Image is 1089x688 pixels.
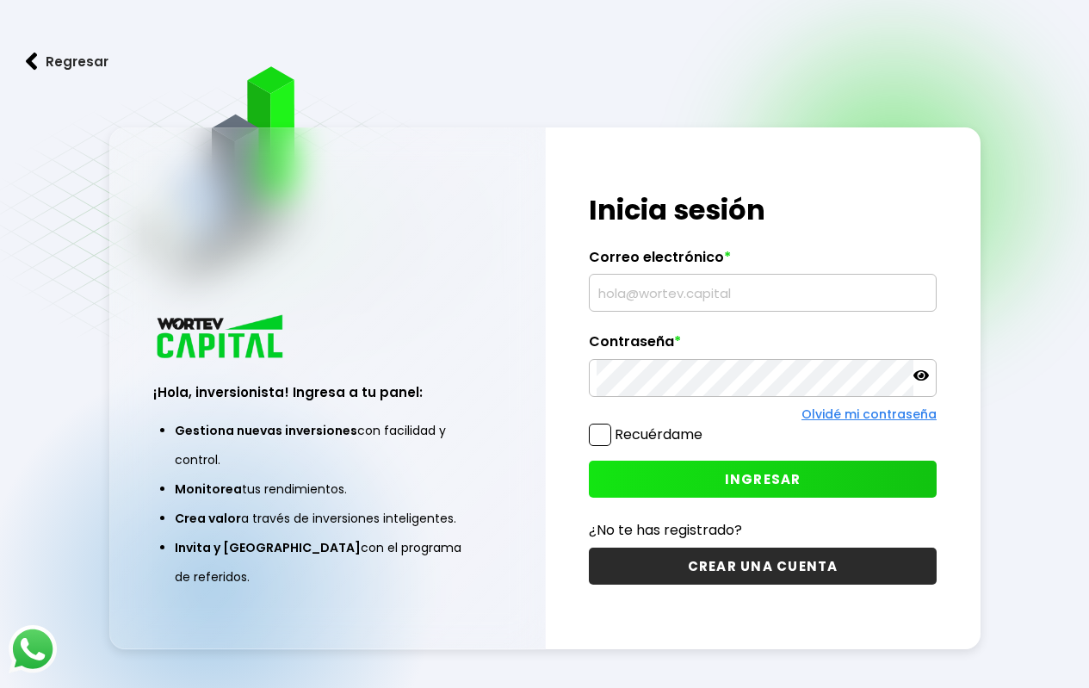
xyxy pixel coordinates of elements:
[175,504,480,533] li: a través de inversiones inteligentes.
[589,333,937,359] label: Contraseña
[589,548,937,585] button: CREAR UNA CUENTA
[589,189,937,231] h1: Inicia sesión
[175,416,480,474] li: con facilidad y control.
[9,625,57,673] img: logos_whatsapp-icon.242b2217.svg
[175,474,480,504] li: tus rendimientos.
[589,461,937,498] button: INGRESAR
[725,470,801,488] span: INGRESAR
[175,510,241,527] span: Crea valor
[175,480,242,498] span: Monitorea
[589,249,937,275] label: Correo electrónico
[597,275,929,311] input: hola@wortev.capital
[175,539,361,556] span: Invita y [GEOGRAPHIC_DATA]
[26,53,38,71] img: flecha izquierda
[153,313,289,363] img: logo_wortev_capital
[175,422,357,439] span: Gestiona nuevas inversiones
[175,533,480,592] li: con el programa de referidos.
[589,519,937,541] p: ¿No te has registrado?
[801,406,937,423] a: Olvidé mi contraseña
[589,519,937,585] a: ¿No te has registrado?CREAR UNA CUENTA
[615,425,702,444] label: Recuérdame
[153,382,501,402] h3: ¡Hola, inversionista! Ingresa a tu panel:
